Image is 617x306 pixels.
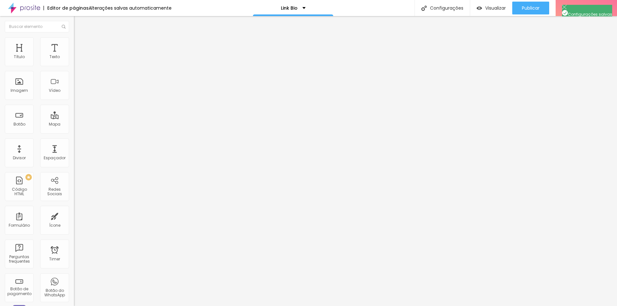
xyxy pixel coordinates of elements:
div: Botão do WhatsApp [42,288,67,298]
div: Redes Sociais [42,187,67,197]
button: Visualizar [470,2,512,14]
div: Vídeo [49,88,60,93]
div: Alterações salvas automaticamente [89,6,172,10]
div: Formulário [9,223,30,228]
div: Botão [13,122,25,127]
img: Icone [421,5,427,11]
div: Imagem [11,88,28,93]
div: Botão de pagamento [6,287,32,296]
div: Perguntas frequentes [6,255,32,264]
img: Icone [62,25,66,29]
div: Texto [49,55,60,59]
div: Divisor [13,156,26,160]
span: Configurações salvas [562,12,612,17]
div: Timer [49,257,60,261]
div: Editor de páginas [43,6,89,10]
img: Icone [562,10,568,16]
img: view-1.svg [477,5,482,11]
p: Link Bio [281,6,298,10]
img: Icone [562,5,567,9]
div: Espaçador [44,156,66,160]
div: Mapa [49,122,60,127]
button: Publicar [512,2,549,14]
span: Visualizar [485,5,506,11]
div: Título [14,55,25,59]
div: Ícone [49,223,60,228]
div: Código HTML [6,187,32,197]
span: Publicar [522,5,540,11]
input: Buscar elemento [5,21,69,32]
